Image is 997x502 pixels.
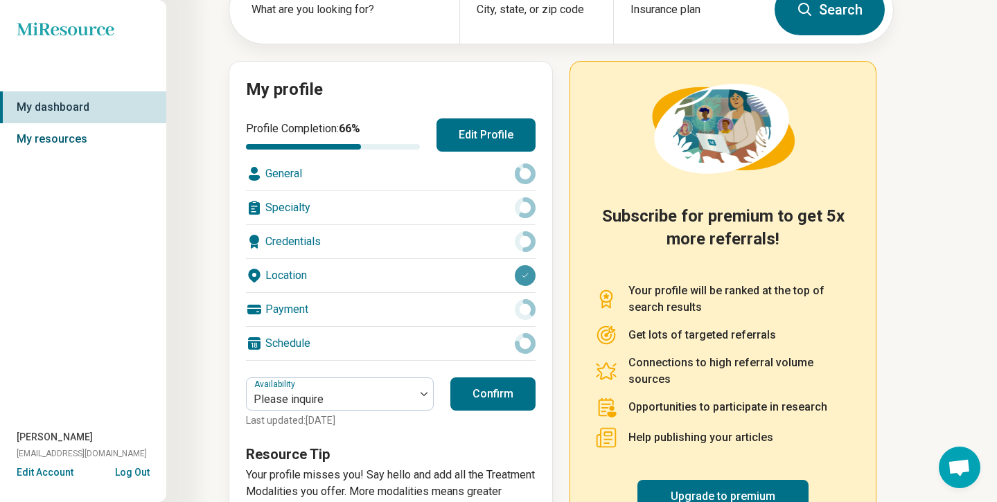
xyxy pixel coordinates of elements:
[628,327,776,343] p: Get lots of targeted referrals
[17,447,147,460] span: [EMAIL_ADDRESS][DOMAIN_NAME]
[254,379,298,389] label: Availability
[246,191,536,224] div: Specialty
[339,122,360,135] span: 66 %
[628,399,827,415] p: Opportunities to participate in research
[17,430,93,445] span: [PERSON_NAME]
[246,78,536,102] h2: My profile
[246,445,536,464] h3: Resource Tip
[246,293,536,326] div: Payment
[436,118,536,152] button: Edit Profile
[17,465,73,480] button: Edit Account
[246,157,536,190] div: General
[246,225,536,258] div: Credentials
[246,120,420,150] div: Profile Completion:
[115,465,150,476] button: Log Out
[595,205,851,266] h2: Subscribe for premium to get 5x more referrals!
[246,413,434,428] p: Last updated: [DATE]
[939,447,980,488] a: Open chat
[252,1,443,18] label: What are you looking for?
[628,283,851,316] p: Your profile will be ranked at the top of search results
[628,355,851,388] p: Connections to high referral volume sources
[246,327,536,360] div: Schedule
[450,377,536,411] button: Confirm
[246,259,536,292] div: Location
[628,429,773,446] p: Help publishing your articles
